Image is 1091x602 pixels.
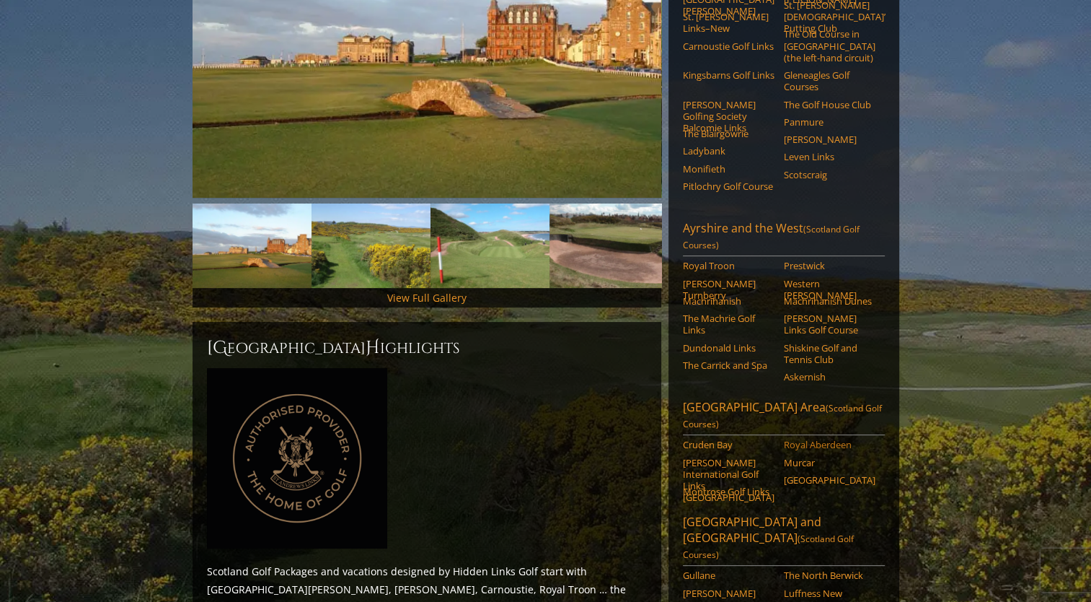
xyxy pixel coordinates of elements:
[683,359,774,371] a: The Carrick and Spa
[784,474,875,486] a: [GEOGRAPHIC_DATA]
[784,134,875,145] a: [PERSON_NAME]
[784,151,875,162] a: Leven Links
[683,180,774,192] a: Pitlochry Golf Course
[784,342,875,366] a: Shiskine Golf and Tennis Club
[784,99,875,110] a: The Golf House Club
[683,588,774,599] a: [PERSON_NAME]
[683,220,885,256] a: Ayrshire and the West(Scotland Golf Courses)
[683,342,774,354] a: Dundonald Links
[683,11,774,35] a: St. [PERSON_NAME] Links–New
[784,439,875,450] a: Royal Aberdeen
[784,28,875,64] a: The Old Course in [GEOGRAPHIC_DATA] (the left-hand circuit)
[784,457,875,468] a: Murcar
[784,588,875,599] a: Luffness New
[784,371,875,383] a: Askernish
[683,457,774,504] a: [PERSON_NAME] International Golf Links [GEOGRAPHIC_DATA]
[683,69,774,81] a: Kingsbarns Golf Links
[784,570,875,581] a: The North Berwick
[683,570,774,581] a: Gullane
[683,514,885,566] a: [GEOGRAPHIC_DATA] and [GEOGRAPHIC_DATA](Scotland Golf Courses)
[784,169,875,180] a: Scotscraig
[683,313,774,336] a: The Machrie Golf Links
[784,278,875,302] a: Western [PERSON_NAME]
[683,260,774,271] a: Royal Troon
[784,69,875,93] a: Gleneagles Golf Courses
[683,40,774,52] a: Carnoustie Golf Links
[683,399,885,435] a: [GEOGRAPHIC_DATA] Area(Scotland Golf Courses)
[387,291,467,305] a: View Full Gallery
[784,295,875,307] a: Machrihanish Dunes
[784,116,875,128] a: Panmure
[683,128,774,139] a: The Blairgowrie
[683,223,860,251] span: (Scotland Golf Courses)
[683,99,774,134] a: [PERSON_NAME] Golfing Society Balcomie Links
[683,486,774,497] a: Montrose Golf Links
[784,313,875,336] a: [PERSON_NAME] Links Golf Course
[683,278,774,302] a: [PERSON_NAME] Turnberry
[683,163,774,175] a: Monifieth
[207,336,647,359] h2: [GEOGRAPHIC_DATA] ighlights
[683,145,774,157] a: Ladybank
[784,260,875,271] a: Prestwick
[683,533,854,561] span: (Scotland Golf Courses)
[683,295,774,307] a: Machrihanish
[366,336,380,359] span: H
[683,402,882,430] span: (Scotland Golf Courses)
[683,439,774,450] a: Cruden Bay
